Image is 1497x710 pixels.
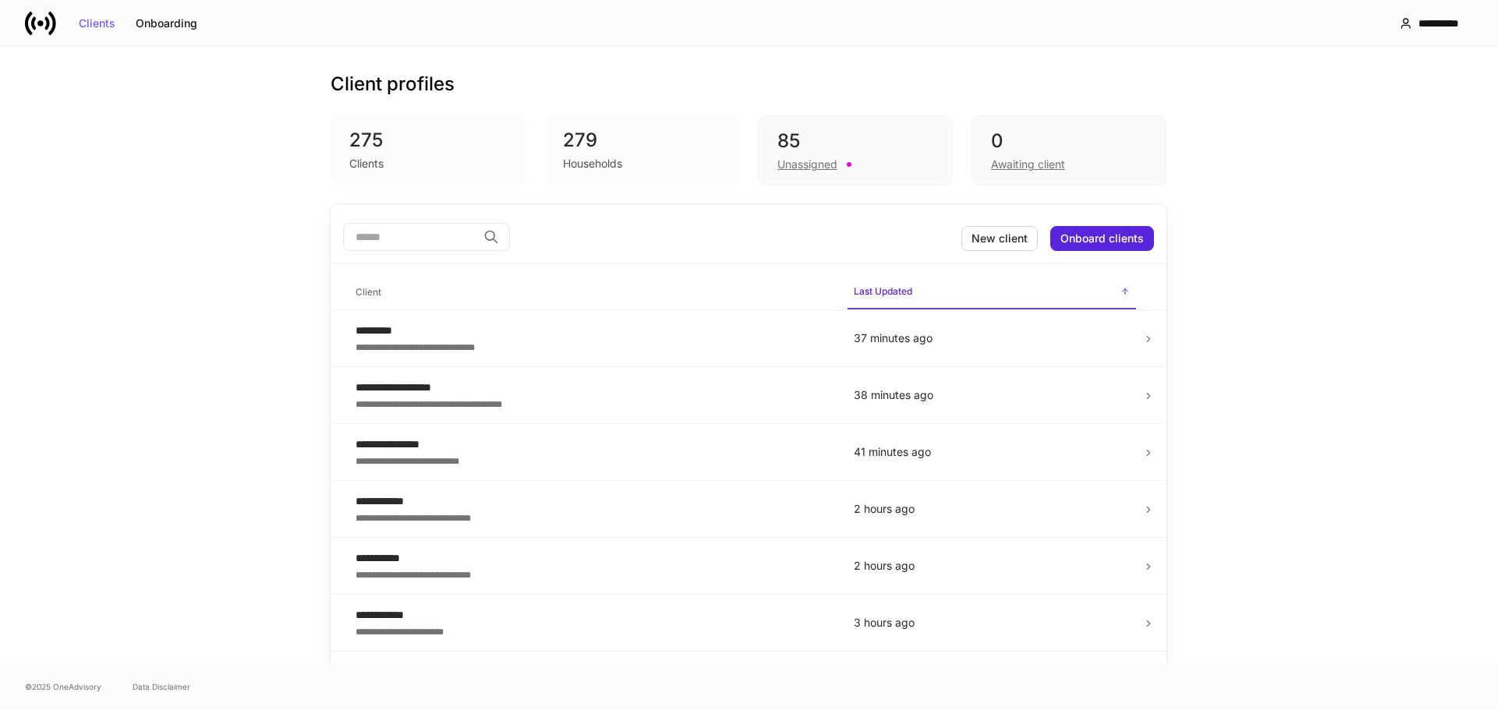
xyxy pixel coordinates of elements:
[349,277,835,309] span: Client
[563,156,622,171] div: Households
[854,330,1130,346] p: 37 minutes ago
[854,615,1130,631] p: 3 hours ago
[991,129,1147,154] div: 0
[133,680,190,693] a: Data Disclaimer
[331,72,455,97] h3: Client profiles
[25,680,101,693] span: © 2025 OneAdvisory
[1050,226,1154,251] button: Onboard clients
[961,226,1038,251] button: New client
[777,129,933,154] div: 85
[971,233,1028,244] div: New client
[854,387,1130,403] p: 38 minutes ago
[1060,233,1144,244] div: Onboard clients
[848,276,1136,309] span: Last Updated
[349,128,507,153] div: 275
[69,11,126,36] button: Clients
[758,115,953,185] div: 85Unassigned
[854,284,912,298] h6: Last Updated
[854,501,1130,517] p: 2 hours ago
[971,115,1166,185] div: 0Awaiting client
[349,156,384,171] div: Clients
[991,157,1065,172] div: Awaiting client
[854,558,1130,574] p: 2 hours ago
[79,18,115,29] div: Clients
[777,157,837,172] div: Unassigned
[563,128,720,153] div: 279
[136,18,197,29] div: Onboarding
[854,444,1130,460] p: 41 minutes ago
[356,284,381,299] h6: Client
[126,11,207,36] button: Onboarding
